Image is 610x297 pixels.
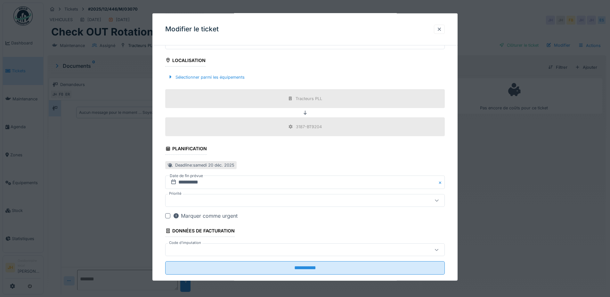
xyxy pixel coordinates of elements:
label: Priorité [168,191,183,196]
label: Date de fin prévue [169,172,204,179]
h3: Modifier le ticket [165,25,219,33]
div: 3187-BT9204 [296,124,322,130]
div: Deadline : samedi 20 déc. 2025 [175,162,234,168]
button: Close [438,176,445,189]
div: [PERSON_NAME] [168,39,211,46]
div: Marquer comme urgent [173,212,238,220]
div: Localisation [165,55,206,66]
div: Sélectionner parmi les équipements [165,73,247,81]
div: Planification [165,144,207,155]
label: Code d'imputation [168,240,202,246]
div: Tracteurs PLL [296,96,322,102]
div: Données de facturation [165,226,235,237]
